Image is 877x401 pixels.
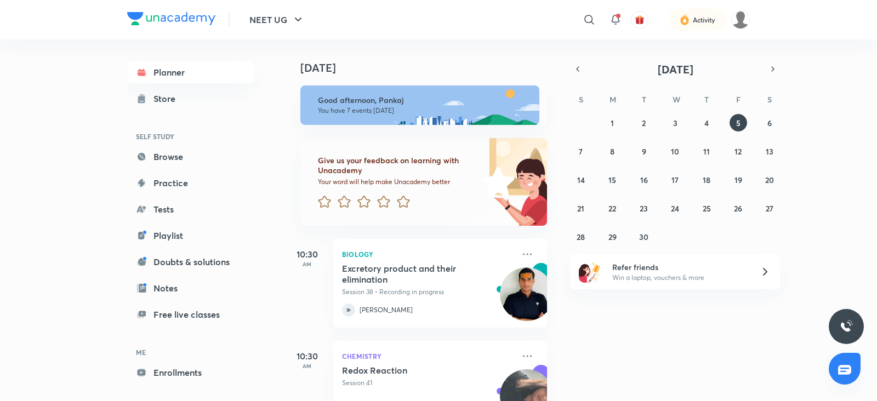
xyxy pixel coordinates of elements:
button: September 27, 2025 [761,199,778,217]
button: September 1, 2025 [603,114,621,131]
abbr: September 11, 2025 [703,146,710,157]
h6: Good afternoon, Pankaj [318,95,529,105]
abbr: September 16, 2025 [640,175,648,185]
img: Pankaj Saproo [731,10,750,29]
h5: Redox Reaction [342,365,479,376]
abbr: September 4, 2025 [704,118,709,128]
button: September 12, 2025 [730,142,747,160]
abbr: Tuesday [642,94,646,105]
abbr: September 15, 2025 [608,175,616,185]
h5: 10:30 [285,248,329,261]
button: September 8, 2025 [603,142,621,160]
button: NEET UG [243,9,311,31]
div: Store [153,92,182,105]
p: Session 38 • Recording in progress [342,287,514,297]
abbr: September 21, 2025 [577,203,584,214]
abbr: September 17, 2025 [671,175,679,185]
abbr: September 18, 2025 [703,175,710,185]
a: Enrollments [127,362,254,383]
abbr: Wednesday [673,94,680,105]
img: referral [579,261,601,283]
abbr: September 23, 2025 [640,203,648,214]
p: AM [285,363,329,369]
p: Session 41 [342,378,514,388]
abbr: September 29, 2025 [608,232,617,242]
button: September 19, 2025 [730,171,747,188]
abbr: Saturday [767,94,772,105]
button: September 3, 2025 [667,114,684,131]
button: September 13, 2025 [761,142,778,160]
button: September 17, 2025 [667,171,684,188]
img: afternoon [300,85,539,125]
h6: Refer friends [612,261,747,273]
abbr: September 24, 2025 [671,203,679,214]
button: September 24, 2025 [667,199,684,217]
a: Practice [127,172,254,194]
abbr: September 20, 2025 [765,175,774,185]
button: September 16, 2025 [635,171,653,188]
p: AM [285,261,329,267]
h5: Excretory product and their elimination [342,263,479,285]
button: [DATE] [585,61,765,77]
p: You have 7 events [DATE] [318,106,529,115]
img: Company Logo [127,12,215,25]
abbr: September 14, 2025 [577,175,585,185]
h6: Give us your feedback on learning with Unacademy [318,156,478,175]
span: [DATE] [658,62,693,77]
button: September 6, 2025 [761,114,778,131]
a: Store [127,88,254,110]
button: September 22, 2025 [603,199,621,217]
abbr: September 19, 2025 [734,175,742,185]
button: September 15, 2025 [603,171,621,188]
button: September 30, 2025 [635,228,653,245]
a: Doubts & solutions [127,251,254,273]
button: September 4, 2025 [698,114,715,131]
a: Company Logo [127,12,215,28]
button: September 18, 2025 [698,171,715,188]
p: Win a laptop, vouchers & more [612,273,747,283]
abbr: September 25, 2025 [703,203,711,214]
button: September 25, 2025 [698,199,715,217]
abbr: September 7, 2025 [579,146,583,157]
p: Chemistry [342,350,514,363]
abbr: September 28, 2025 [577,232,585,242]
a: Browse [127,146,254,168]
a: Planner [127,61,254,83]
abbr: September 8, 2025 [610,146,614,157]
a: Tests [127,198,254,220]
button: September 20, 2025 [761,171,778,188]
a: Playlist [127,225,254,247]
h4: [DATE] [300,61,558,75]
button: September 28, 2025 [572,228,590,245]
abbr: September 27, 2025 [766,203,773,214]
abbr: September 9, 2025 [642,146,646,157]
abbr: September 6, 2025 [767,118,772,128]
p: Your word will help make Unacademy better [318,177,478,186]
abbr: Thursday [704,94,709,105]
abbr: September 13, 2025 [766,146,773,157]
button: avatar [631,11,648,28]
abbr: September 5, 2025 [736,118,741,128]
abbr: September 3, 2025 [673,118,677,128]
button: September 26, 2025 [730,199,747,217]
abbr: Monday [610,94,616,105]
img: avatar [635,15,645,25]
a: Free live classes [127,303,254,325]
button: September 21, 2025 [572,199,590,217]
button: September 9, 2025 [635,142,653,160]
abbr: September 26, 2025 [734,203,742,214]
button: September 5, 2025 [730,114,747,131]
abbr: September 12, 2025 [734,146,742,157]
a: Notes [127,277,254,299]
h5: 10:30 [285,350,329,363]
button: September 10, 2025 [667,142,684,160]
img: activity [680,13,690,26]
abbr: September 22, 2025 [608,203,616,214]
h6: ME [127,343,254,362]
h6: SELF STUDY [127,127,254,146]
p: [PERSON_NAME] [360,305,413,315]
button: September 2, 2025 [635,114,653,131]
img: ttu [840,320,853,333]
button: September 29, 2025 [603,228,621,245]
button: September 14, 2025 [572,171,590,188]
